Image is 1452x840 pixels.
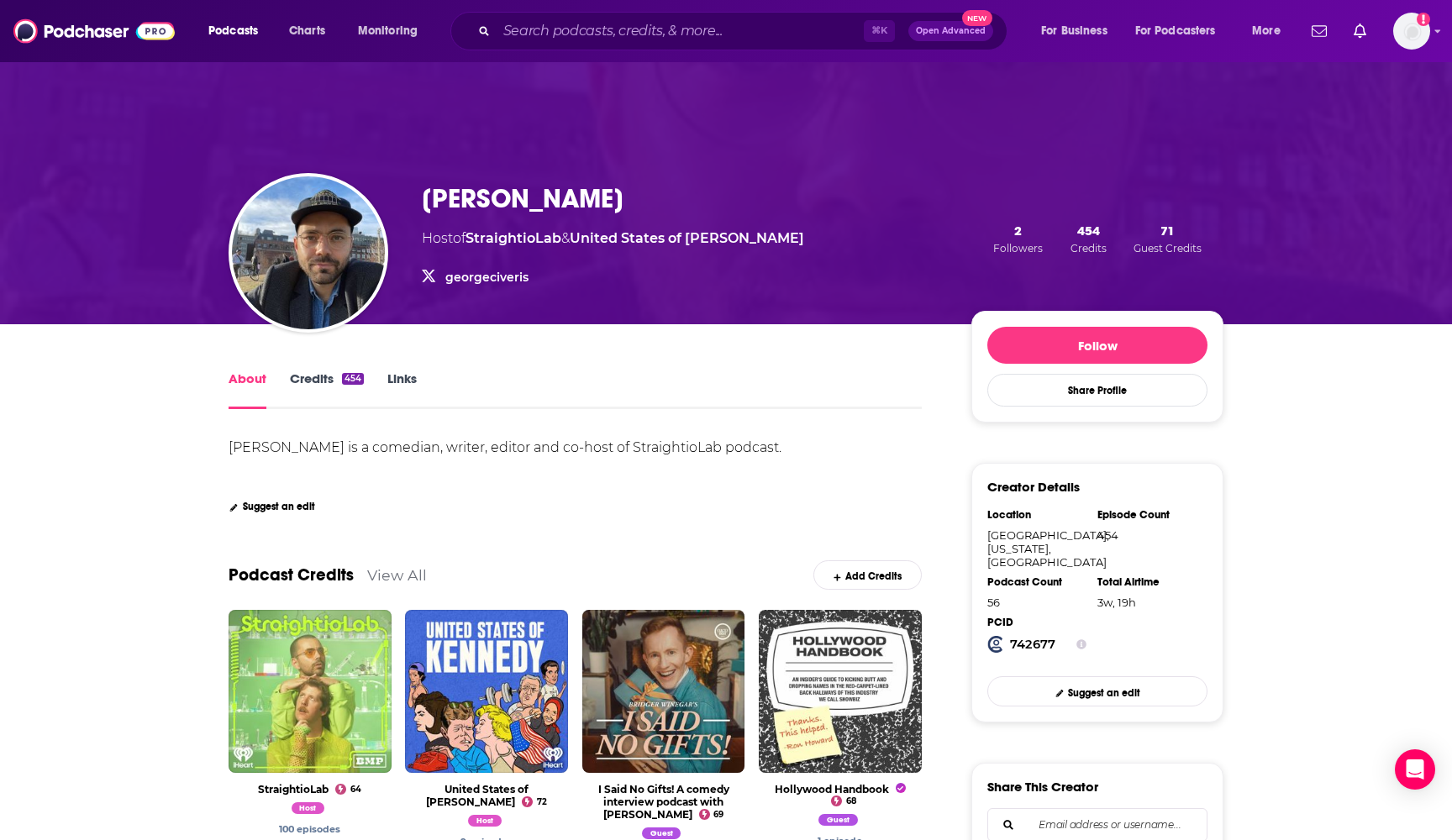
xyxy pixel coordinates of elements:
[987,327,1207,364] button: Follow
[987,374,1207,407] button: Share Profile
[426,783,529,808] a: United States of Kennedy
[290,370,364,409] a: Credits454
[387,370,417,409] a: Links
[1077,223,1100,239] span: 454
[292,805,329,816] a: George Civeris
[279,823,340,835] a: George Civeris
[987,575,1086,589] div: Podcast Count
[522,796,547,807] a: 72
[258,783,329,795] a: StraightioLab
[342,373,364,385] div: 454
[367,566,427,584] a: View All
[208,19,258,43] span: Podcasts
[197,18,280,45] button: open menu
[1010,637,1055,652] strong: 742677
[229,439,781,455] div: [PERSON_NAME] is a comedian, writer, editor and co-host of StraightioLab podcast.
[987,676,1207,706] a: Suggest an edit
[468,817,506,829] a: George Civeris
[292,802,325,814] span: Host
[232,176,385,329] img: George Civeris
[1160,223,1175,239] span: 71
[775,783,906,795] a: Hollywood Handbook
[445,270,529,285] a: georgeciveris
[1124,18,1240,45] button: open menu
[561,230,570,246] span: &
[350,786,361,793] span: 64
[1097,528,1197,542] div: 454
[1097,575,1197,589] div: Total Airtime
[1393,13,1430,50] button: Show profile menu
[229,501,315,512] a: Suggest an edit
[598,783,729,821] a: I Said No Gifts! A comedy interview podcast with Bridger Winegar
[453,230,561,246] span: of
[831,795,856,806] a: 68
[987,479,1080,495] h3: Creator Details
[1393,13,1430,50] span: Logged in as kkade
[987,616,1086,629] div: PCID
[1097,596,1136,609] span: 523 hours, 35 minutes, 6 seconds
[1076,636,1086,653] button: Show Info
[993,242,1043,255] span: Followers
[864,20,895,42] span: ⌘ K
[987,636,1004,653] img: Podchaser Creator ID logo
[422,182,623,215] h1: [PERSON_NAME]
[1305,17,1334,45] a: Show notifications dropdown
[335,784,361,795] a: 64
[1417,13,1430,26] svg: Add a profile image
[537,799,547,806] span: 72
[1128,222,1207,255] button: 71Guest Credits
[497,18,864,45] input: Search podcasts, credits, & more...
[1029,18,1128,45] button: open menu
[1071,242,1107,255] span: Credits
[1240,18,1302,45] button: open menu
[570,230,804,246] a: United States of Kennedy
[229,370,266,409] a: About
[987,528,1086,569] div: [GEOGRAPHIC_DATA], [US_STATE], [GEOGRAPHIC_DATA]
[229,564,354,585] a: Podcast Credits
[466,12,1023,50] div: Search podcasts, credits, & more...
[278,18,335,45] a: Charts
[1347,17,1373,45] a: Show notifications dropdown
[1393,13,1430,50] img: User Profile
[813,560,922,590] a: Add Credits
[466,230,561,246] a: StraightioLab
[908,21,993,41] button: Open AdvancedNew
[988,222,1048,255] button: 2Followers
[846,798,856,805] span: 68
[346,18,439,45] button: open menu
[1135,19,1216,43] span: For Podcasters
[1065,222,1112,255] button: 454Credits
[818,814,858,826] span: Guest
[1395,749,1435,790] div: Open Intercom Messenger
[818,816,862,828] a: George Civeris
[987,508,1086,522] div: Location
[987,596,1086,609] div: 56
[699,809,724,820] a: 69
[13,15,175,47] img: Podchaser - Follow, Share and Rate Podcasts
[642,827,681,839] span: Guest
[1252,19,1281,43] span: More
[1097,508,1197,522] div: Episode Count
[289,19,325,43] span: Charts
[1041,19,1107,43] span: For Business
[916,27,986,35] span: Open Advanced
[422,230,453,246] span: Host
[1134,242,1202,255] span: Guest Credits
[713,811,723,818] span: 69
[1014,223,1022,239] span: 2
[468,815,502,827] span: Host
[962,10,992,26] span: New
[358,19,418,43] span: Monitoring
[987,779,1098,795] h3: Share This Creator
